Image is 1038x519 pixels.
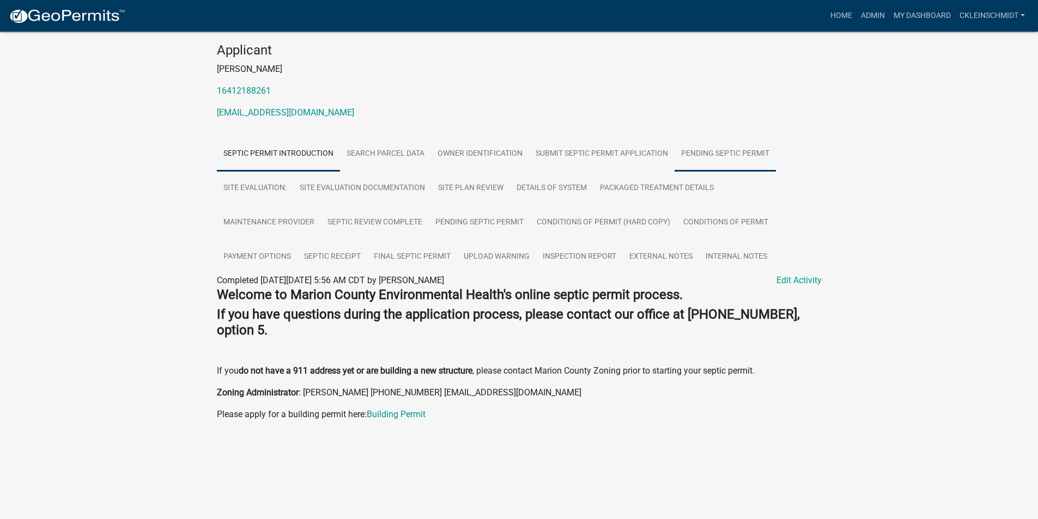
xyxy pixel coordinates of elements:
a: UPLOAD WARNING [457,240,536,274]
a: Packaged Treatment details [593,171,720,206]
a: Septic Review Complete [321,205,429,240]
a: Payment Options [217,240,298,274]
a: Maintenance Provider [217,205,321,240]
a: Submit Septic Permit Application [529,137,675,172]
a: Conditions of Permit (hard copy) [530,205,677,240]
a: Admin [857,5,889,26]
a: Conditions of Permit [677,205,775,240]
a: Building Permit [367,409,426,419]
a: Home [826,5,857,26]
a: ckleinschmidt [955,5,1029,26]
a: 16412188261 [217,86,271,96]
p: : [PERSON_NAME] [PHONE_NUMBER] [EMAIL_ADDRESS][DOMAIN_NAME] [217,386,822,399]
strong: Welcome to Marion County Environmental Health's online septic permit process. [217,287,683,302]
a: [EMAIL_ADDRESS][DOMAIN_NAME] [217,107,354,118]
span: Completed [DATE][DATE] 5:56 AM CDT by [PERSON_NAME] [217,275,444,285]
strong: do not have a 911 address yet or are building a new structure [239,365,472,376]
a: My Dashboard [889,5,955,26]
a: Pending Septic Permit [429,205,530,240]
a: Septic Permit Introduction [217,137,340,172]
a: Edit Activity [776,274,822,287]
a: Site Plan Review [432,171,510,206]
strong: If you have questions during the application process, please contact our office at [PHONE_NUMBER]... [217,307,800,338]
h4: Applicant [217,42,822,58]
a: Inspection Report [536,240,623,274]
a: Pending Septic Permit [675,137,776,172]
a: Site Evaluation Documentation [293,171,432,206]
a: Site Evaluation: [217,171,293,206]
a: Final Septic Permit [367,240,457,274]
a: Details of System [510,171,593,206]
a: Internal Notes [699,240,774,274]
strong: Zoning Administrator [217,387,299,398]
a: Septic Receipt [298,240,367,274]
a: External Notes [623,240,699,274]
a: Owner Identification [431,137,529,172]
p: [PERSON_NAME] [217,63,822,76]
p: If you , please contact Marion County Zoning prior to starting your septic permit. [217,364,822,377]
a: Search Parcel Data [340,137,431,172]
p: Please apply for a building permit here: [217,408,822,421]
